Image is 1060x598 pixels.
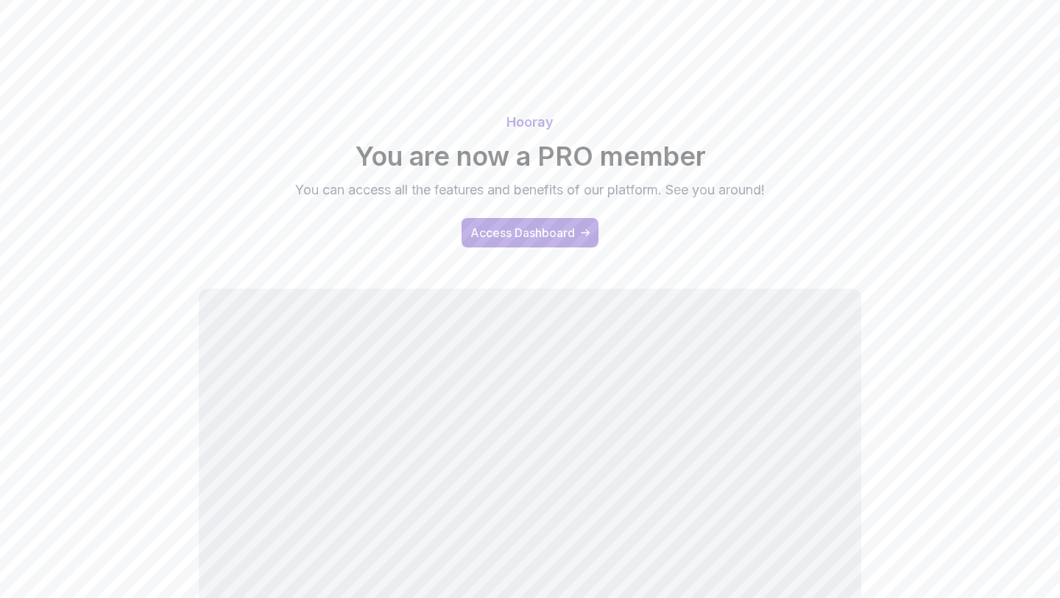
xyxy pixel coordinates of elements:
p: You can access all the features and benefits of our platform. See you around! [283,180,777,200]
a: access-dashboard [462,218,598,247]
div: Access Dashboard [470,224,575,242]
h2: You are now a PRO member [15,141,1045,171]
button: Access Dashboard [462,218,598,247]
p: Hooray [15,112,1045,133]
